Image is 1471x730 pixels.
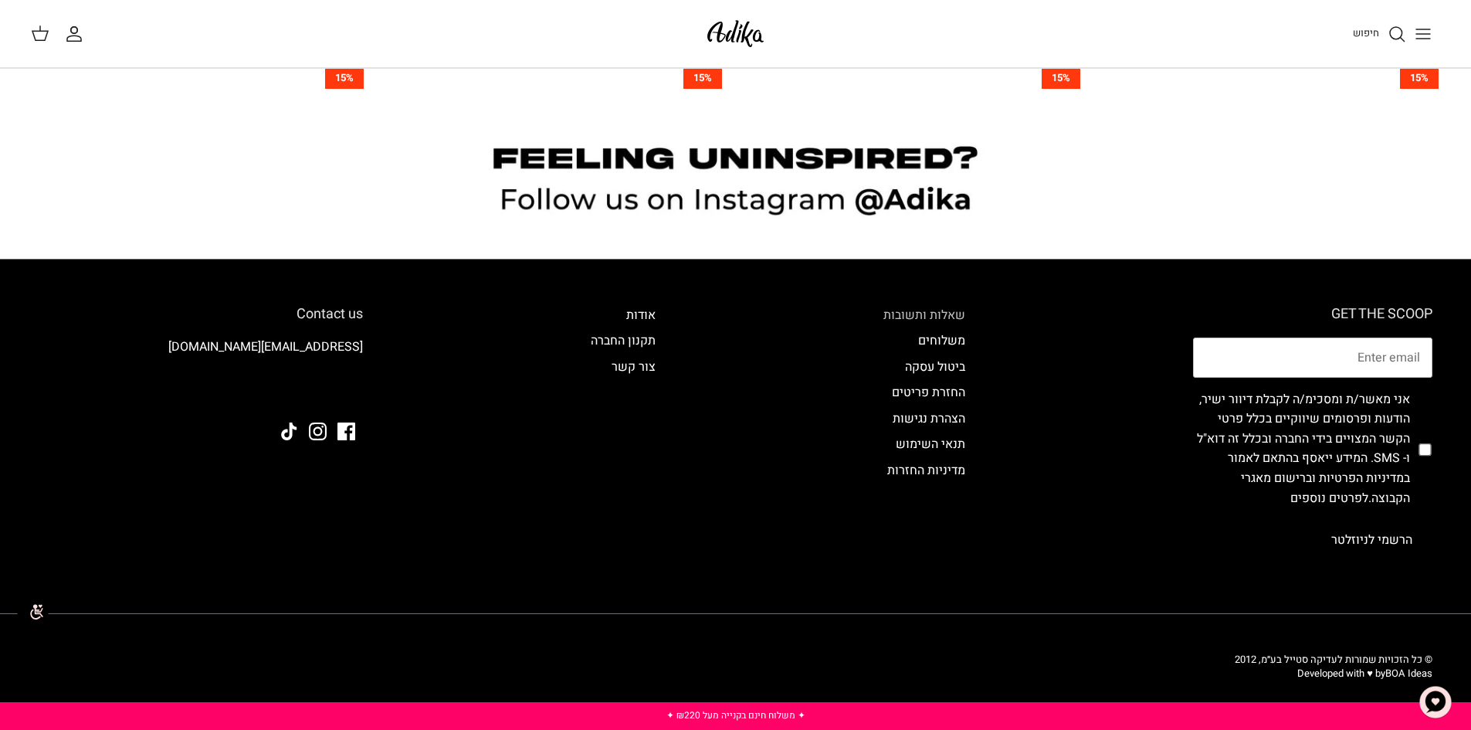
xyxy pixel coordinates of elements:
div: Secondary navigation [868,306,981,560]
button: צ'אט [1412,679,1459,725]
a: החשבון שלי [65,25,90,43]
a: 15% [747,66,1083,89]
a: 15% [389,66,724,89]
button: הרשמי לניוזלטר [1311,521,1432,559]
img: accessibility_icon02.svg [12,590,54,633]
a: BOA Ideas [1385,666,1432,681]
input: Email [1193,338,1432,378]
a: חיפוש [1353,25,1406,43]
a: שאלות ותשובות [883,306,965,324]
img: Adika IL [703,15,768,52]
p: Developed with ♥ by [1235,667,1432,681]
button: Toggle menu [1406,17,1440,51]
a: תנאי השימוש [896,435,965,453]
a: [EMAIL_ADDRESS][DOMAIN_NAME] [168,338,363,356]
a: Facebook [337,423,355,440]
a: אודות [626,306,656,324]
a: מדיניות החזרות [887,461,965,480]
a: 15% [31,66,366,89]
h6: GET THE SCOOP [1193,306,1432,323]
a: ✦ משלוח חינם בקנייה מעל ₪220 ✦ [666,708,805,722]
a: תקנון החברה [591,331,656,350]
label: אני מאשר/ת ומסכימ/ה לקבלת דיוור ישיר, הודעות ופרסומים שיווקיים בכלל פרטי הקשר המצויים בידי החברה ... [1193,390,1410,509]
a: 15% [1105,66,1440,89]
span: 15% [1400,66,1439,89]
div: Secondary navigation [575,306,671,560]
a: Tiktok [280,423,298,440]
a: לפרטים נוספים [1290,489,1368,508]
span: 15% [1042,66,1080,89]
img: Adika IL [320,381,363,401]
a: החזרת פריטים [892,383,965,402]
a: הצהרת נגישות [893,409,965,428]
a: Instagram [309,423,327,440]
span: חיפוש [1353,25,1379,40]
span: 15% [325,66,364,89]
span: © כל הזכויות שמורות לעדיקה סטייל בע״מ, 2012 [1235,652,1432,667]
span: 15% [683,66,722,89]
h6: Contact us [39,306,363,323]
a: משלוחים [918,331,965,350]
a: ביטול עסקה [905,358,965,376]
a: צור קשר [612,358,656,376]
